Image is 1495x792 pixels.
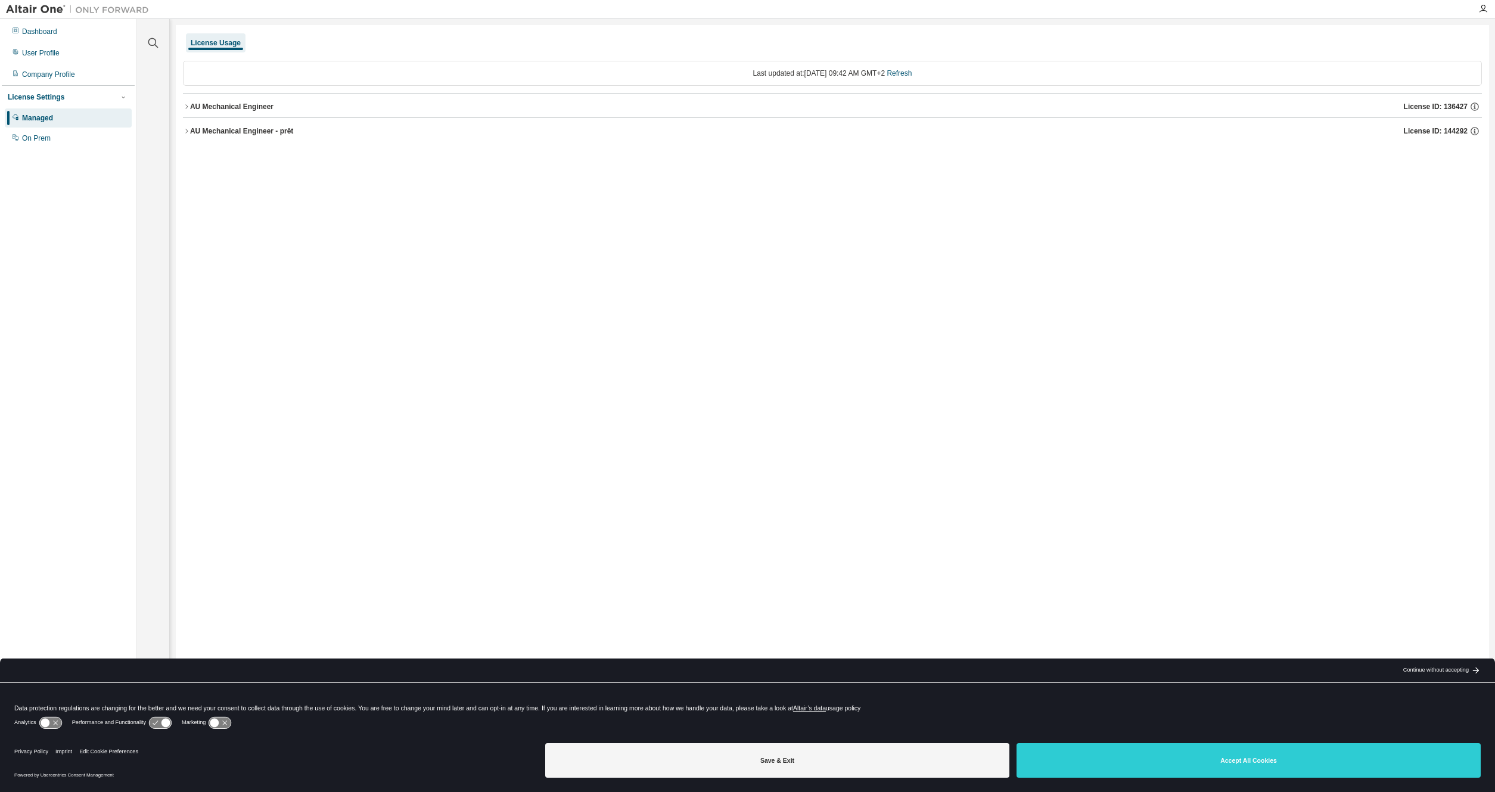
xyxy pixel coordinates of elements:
[183,94,1482,120] button: AU Mechanical EngineerLicense ID: 136427
[22,27,57,36] div: Dashboard
[22,113,53,123] div: Managed
[183,118,1482,144] button: AU Mechanical Engineer - prêtLicense ID: 144292
[8,92,64,102] div: License Settings
[191,38,241,48] div: License Usage
[183,61,1482,86] div: Last updated at: [DATE] 09:42 AM GMT+2
[22,70,75,79] div: Company Profile
[190,102,273,111] div: AU Mechanical Engineer
[1404,102,1468,111] span: License ID: 136427
[6,4,155,15] img: Altair One
[190,126,293,136] div: AU Mechanical Engineer - prêt
[22,133,51,143] div: On Prem
[1404,126,1468,136] span: License ID: 144292
[22,48,60,58] div: User Profile
[887,69,912,77] a: Refresh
